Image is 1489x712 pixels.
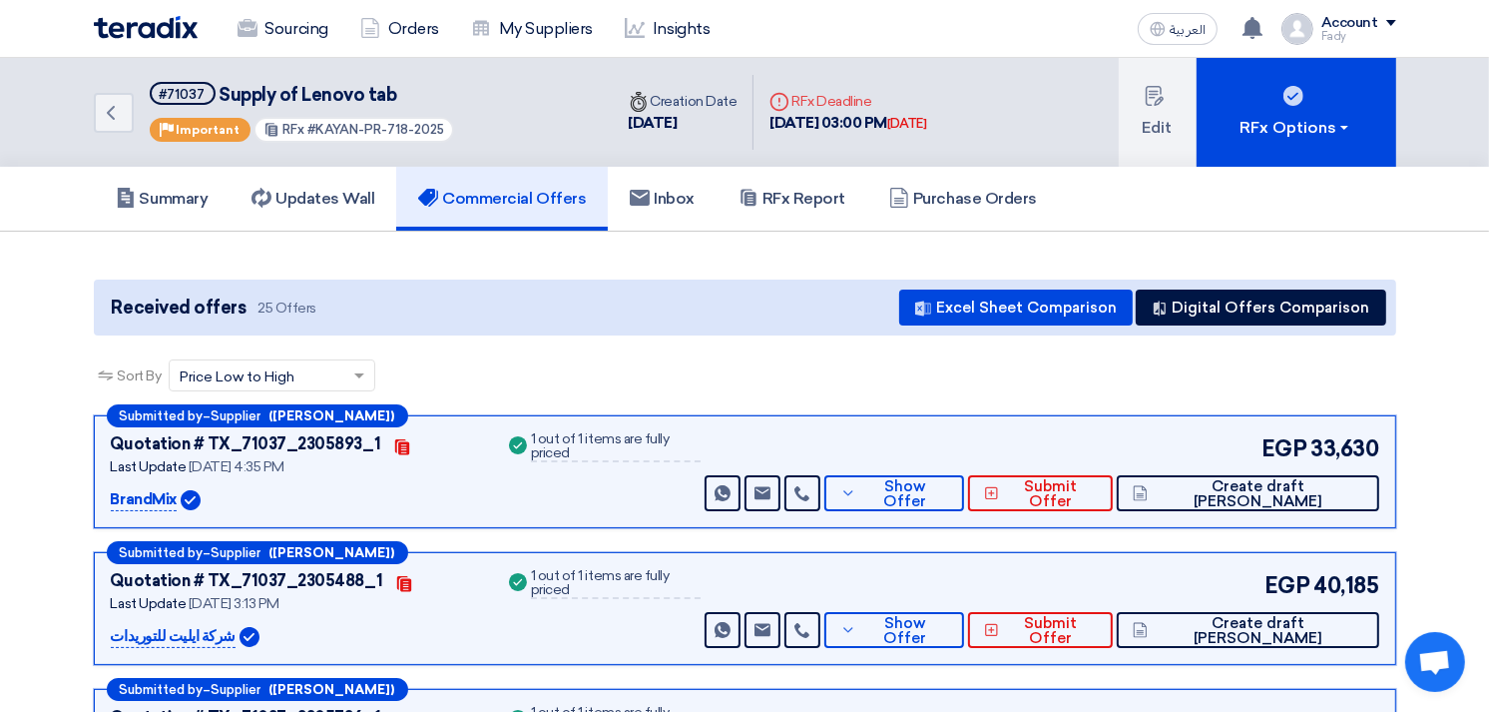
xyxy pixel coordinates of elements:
[180,366,294,387] span: Price Low to High
[1117,475,1378,511] button: Create draft [PERSON_NAME]
[1281,13,1313,45] img: profile_test.png
[112,295,247,322] span: Received offers
[824,612,964,648] button: Show Offer
[189,595,279,612] span: [DATE] 3:13 PM
[1153,479,1362,509] span: Create draft [PERSON_NAME]
[240,627,259,647] img: Verified Account
[107,678,408,701] div: –
[219,84,396,106] span: Supply of Lenovo tab
[968,475,1113,511] button: Submit Offer
[212,409,261,422] span: Supplier
[887,114,926,134] div: [DATE]
[861,616,948,646] span: Show Offer
[609,7,726,51] a: Insights
[1197,58,1396,167] button: RFx Options
[1261,432,1307,465] span: EGP
[111,432,381,456] div: Quotation # TX_71037_2305893_1
[107,404,408,427] div: –
[160,88,206,101] div: #71037
[531,432,701,462] div: 1 out of 1 items are fully priced
[418,189,586,209] h5: Commercial Offers
[282,122,304,137] span: RFx
[94,167,231,231] a: Summary
[1004,479,1097,509] span: Submit Offer
[531,569,701,599] div: 1 out of 1 items are fully priced
[222,7,344,51] a: Sourcing
[230,167,396,231] a: Updates Wall
[608,167,717,231] a: Inbox
[1313,569,1378,602] span: 40,185
[257,299,316,318] span: 25 Offers
[1321,15,1378,32] div: Account
[107,541,408,564] div: –
[94,16,198,39] img: Teradix logo
[269,683,395,696] b: ([PERSON_NAME])
[269,546,395,559] b: ([PERSON_NAME])
[630,189,695,209] h5: Inbox
[455,7,609,51] a: My Suppliers
[189,458,284,475] span: [DATE] 4:35 PM
[177,123,241,137] span: Important
[120,409,204,422] span: Submitted by
[1138,13,1218,45] button: العربية
[769,112,926,135] div: [DATE] 03:00 PM
[1004,616,1097,646] span: Submit Offer
[120,683,204,696] span: Submitted by
[150,82,455,107] h5: Supply of Lenovo tab
[251,189,374,209] h5: Updates Wall
[867,167,1059,231] a: Purchase Orders
[1170,23,1206,37] span: العربية
[1310,432,1378,465] span: 33,630
[1117,612,1378,648] button: Create draft [PERSON_NAME]
[1405,632,1465,692] a: Open chat
[629,112,738,135] div: [DATE]
[629,91,738,112] div: Creation Date
[889,189,1037,209] h5: Purchase Orders
[1136,290,1386,326] button: Digital Offers Comparison
[1153,616,1362,646] span: Create draft [PERSON_NAME]
[111,595,187,612] span: Last Update
[111,488,177,512] p: BrandMix
[396,167,608,231] a: Commercial Offers
[116,189,209,209] h5: Summary
[861,479,948,509] span: Show Offer
[181,490,201,510] img: Verified Account
[344,7,455,51] a: Orders
[717,167,867,231] a: RFx Report
[1119,58,1197,167] button: Edit
[968,612,1113,648] button: Submit Offer
[212,683,261,696] span: Supplier
[824,475,964,511] button: Show Offer
[1264,569,1310,602] span: EGP
[212,546,261,559] span: Supplier
[120,546,204,559] span: Submitted by
[111,458,187,475] span: Last Update
[111,625,236,649] p: شركة ايليت للتوريدات
[739,189,845,209] h5: RFx Report
[899,290,1133,326] button: Excel Sheet Comparison
[1240,116,1352,140] div: RFx Options
[118,365,162,386] span: Sort By
[111,569,383,593] div: Quotation # TX_71037_2305488_1
[1321,31,1396,42] div: Fady
[269,409,395,422] b: ([PERSON_NAME])
[307,122,444,137] span: #KAYAN-PR-718-2025
[769,91,926,112] div: RFx Deadline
